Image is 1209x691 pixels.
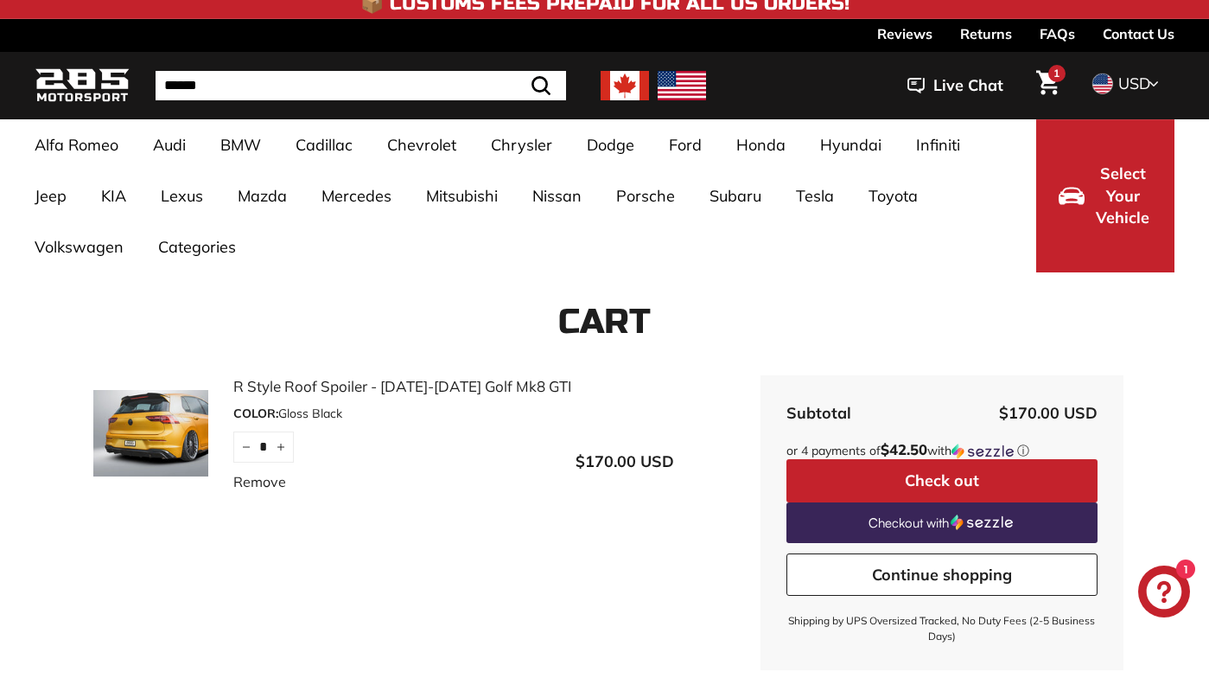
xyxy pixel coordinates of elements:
[786,442,1098,459] div: or 4 payments of with
[84,170,143,221] a: KIA
[692,170,779,221] a: Subaru
[1026,56,1070,115] a: Cart
[474,119,570,170] a: Chrysler
[851,170,935,221] a: Toyota
[786,613,1098,644] small: Shipping by UPS Oversized Tracked, No Duty Fees (2-5 Business Days)
[881,440,927,458] span: $42.50
[220,170,304,221] a: Mazda
[1133,566,1195,622] inbox-online-store-chat: Shopify online store chat
[17,119,136,170] a: Alfa Romeo
[899,119,977,170] a: Infiniti
[409,170,515,221] a: Mitsubishi
[1093,163,1152,229] span: Select Your Vehicle
[786,553,1098,597] a: Continue shopping
[1040,19,1075,48] a: FAQs
[570,119,652,170] a: Dodge
[951,515,1013,530] img: Sezzle
[786,502,1098,543] a: Checkout with
[877,19,932,48] a: Reviews
[951,444,1014,459] img: Sezzle
[233,375,674,398] a: R Style Roof Spoiler - [DATE]-[DATE] Golf Mk8 GTI
[141,221,253,272] a: Categories
[779,170,851,221] a: Tesla
[576,451,674,471] span: $170.00 USD
[786,401,851,425] div: Subtotal
[233,432,259,463] button: Reduce item quantity by one
[233,405,674,423] div: Gloss Black
[370,119,474,170] a: Chevrolet
[304,170,409,221] a: Mercedes
[960,19,1012,48] a: Returns
[786,459,1098,502] button: Check out
[786,442,1098,459] div: or 4 payments of$42.50withSezzle Click to learn more about Sezzle
[35,66,130,106] img: Logo_285_Motorsport_areodynamics_components
[233,406,278,421] span: COLOR:
[86,390,216,477] img: R Style Roof Spoiler - 2022-2025 Golf Mk8 GTI
[1103,19,1174,48] a: Contact Us
[143,170,220,221] a: Lexus
[719,119,803,170] a: Honda
[1036,119,1174,272] button: Select Your Vehicle
[233,471,286,492] a: Remove
[652,119,719,170] a: Ford
[999,403,1098,423] span: $170.00 USD
[803,119,899,170] a: Hyundai
[885,64,1026,107] button: Live Chat
[515,170,599,221] a: Nissan
[278,119,370,170] a: Cadillac
[1053,67,1059,80] span: 1
[203,119,278,170] a: BMW
[1118,74,1150,93] span: USD
[156,71,566,100] input: Search
[17,221,141,272] a: Volkswagen
[268,432,294,463] button: Increase item quantity by one
[35,303,1174,341] h1: Cart
[599,170,692,221] a: Porsche
[17,170,84,221] a: Jeep
[933,74,1003,97] span: Live Chat
[136,119,203,170] a: Audi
